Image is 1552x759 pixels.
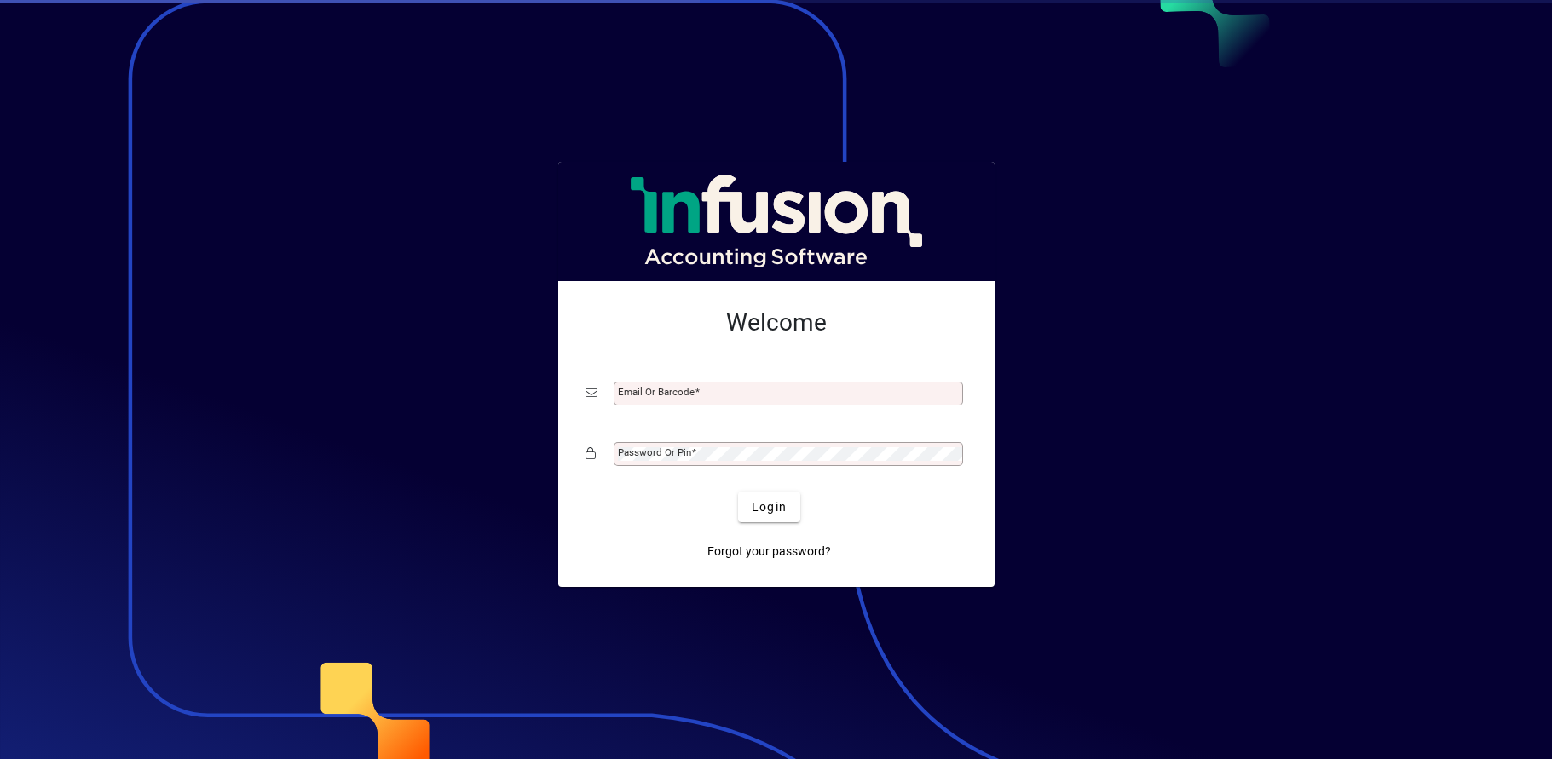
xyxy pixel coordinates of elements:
[752,498,787,516] span: Login
[707,543,831,561] span: Forgot your password?
[618,386,695,398] mat-label: Email or Barcode
[738,492,800,522] button: Login
[618,446,691,458] mat-label: Password or Pin
[701,536,838,566] a: Forgot your password?
[586,308,967,337] h2: Welcome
